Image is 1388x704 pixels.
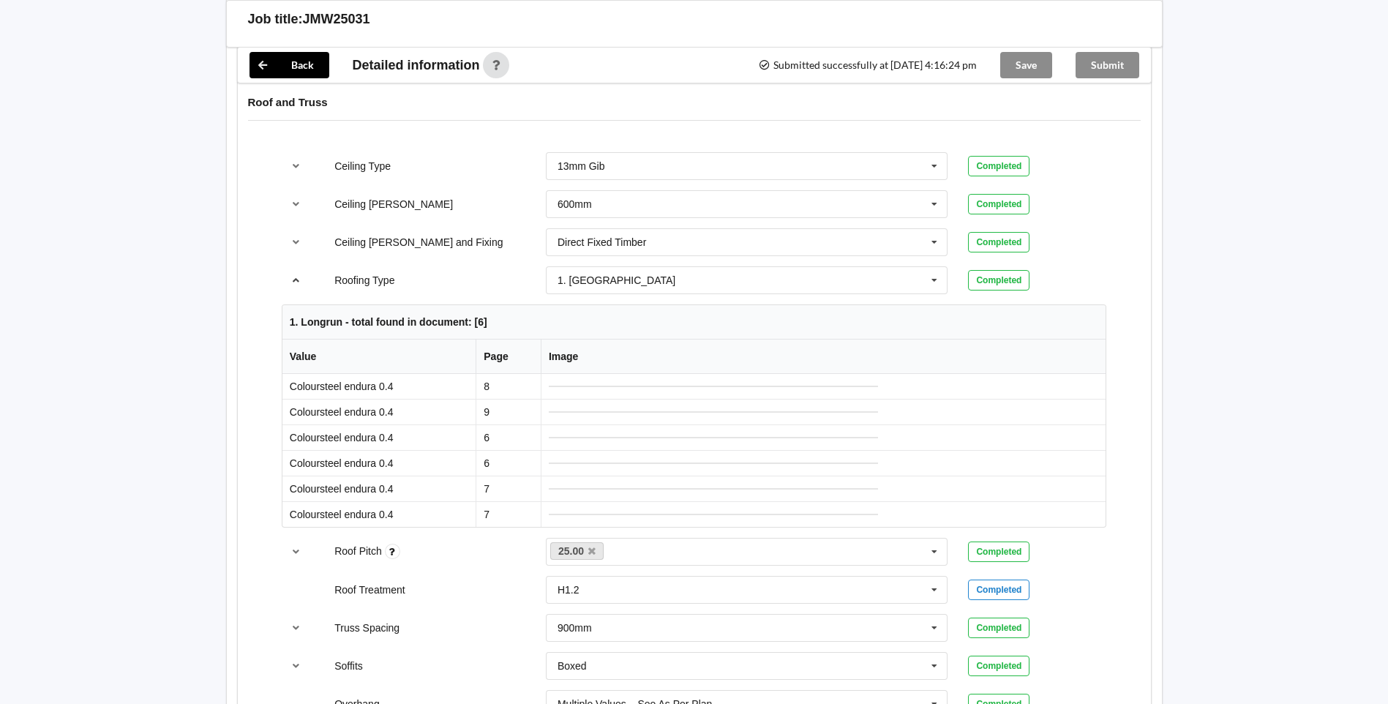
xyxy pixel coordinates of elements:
[353,59,480,72] span: Detailed information
[282,399,476,424] td: Coloursteel endura 0.4
[282,229,310,255] button: reference-toggle
[282,305,1106,340] th: 1. Longrun - total found in document: [6]
[549,386,878,387] img: ai_input-page8-RoofingType-0-0.jpeg
[250,52,329,78] button: Back
[550,542,604,560] a: 25.00
[476,476,541,501] td: 7
[248,11,303,28] h3: Job title:
[968,618,1029,638] div: Completed
[334,160,391,172] label: Ceiling Type
[558,237,646,247] div: Direct Fixed Timber
[968,156,1029,176] div: Completed
[282,501,476,527] td: Coloursteel endura 0.4
[282,424,476,450] td: Coloursteel endura 0.4
[282,539,310,565] button: reference-toggle
[968,656,1029,676] div: Completed
[303,11,370,28] h3: JMW25031
[334,660,363,672] label: Soffits
[282,450,476,476] td: Coloursteel endura 0.4
[476,450,541,476] td: 6
[549,463,878,464] img: ai_input-page6-RoofingType-0-3.jpeg
[476,424,541,450] td: 6
[558,275,675,285] div: 1. [GEOGRAPHIC_DATA]
[549,514,878,515] img: ai_input-page7-RoofingType-0-5.jpeg
[476,399,541,424] td: 9
[334,274,394,286] label: Roofing Type
[541,340,1106,374] th: Image
[334,236,503,248] label: Ceiling [PERSON_NAME] and Fixing
[558,623,592,633] div: 900mm
[282,191,310,217] button: reference-toggle
[476,340,541,374] th: Page
[334,545,384,557] label: Roof Pitch
[558,161,605,171] div: 13mm Gib
[476,501,541,527] td: 7
[282,615,310,641] button: reference-toggle
[334,622,399,634] label: Truss Spacing
[248,95,1141,109] h4: Roof and Truss
[549,488,878,490] img: ai_input-page7-RoofingType-0-4.jpeg
[549,411,878,413] img: ai_input-page9-RoofingType-0-1.jpeg
[282,476,476,501] td: Coloursteel endura 0.4
[549,437,878,438] img: ai_input-page6-RoofingType-0-2.jpeg
[282,267,310,293] button: reference-toggle
[558,199,592,209] div: 600mm
[558,661,587,671] div: Boxed
[758,60,976,70] span: Submitted successfully at [DATE] 4:16:24 pm
[968,542,1029,562] div: Completed
[282,374,476,399] td: Coloursteel endura 0.4
[968,270,1029,291] div: Completed
[282,153,310,179] button: reference-toggle
[476,374,541,399] td: 8
[968,580,1029,600] div: Completed
[968,194,1029,214] div: Completed
[334,198,453,210] label: Ceiling [PERSON_NAME]
[282,653,310,679] button: reference-toggle
[334,584,405,596] label: Roof Treatment
[968,232,1029,252] div: Completed
[558,585,579,595] div: H1.2
[282,340,476,374] th: Value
